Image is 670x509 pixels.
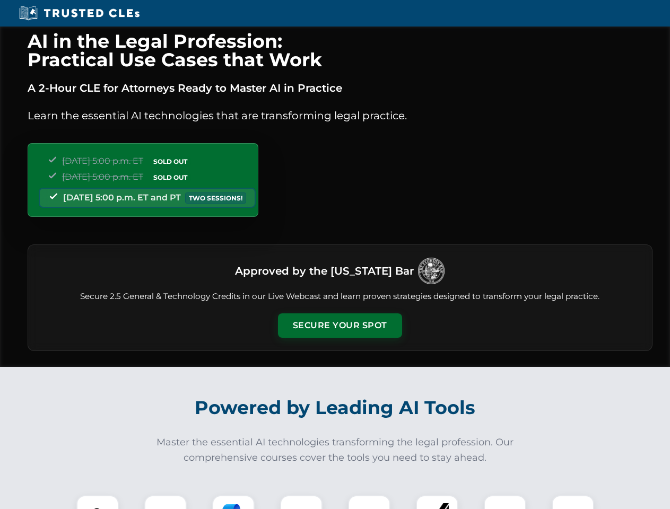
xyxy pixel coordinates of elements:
span: SOLD OUT [150,156,191,167]
h2: Powered by Leading AI Tools [41,389,629,426]
span: [DATE] 5:00 p.m. ET [62,172,143,182]
h1: AI in the Legal Profession: Practical Use Cases that Work [28,32,652,69]
img: Logo [418,258,445,284]
img: Trusted CLEs [16,5,143,21]
span: SOLD OUT [150,172,191,183]
h3: Approved by the [US_STATE] Bar [235,261,414,280]
button: Secure Your Spot [278,313,402,338]
p: Secure 2.5 General & Technology Credits in our Live Webcast and learn proven strategies designed ... [41,291,639,303]
p: Master the essential AI technologies transforming the legal profession. Our comprehensive courses... [150,435,521,466]
span: [DATE] 5:00 p.m. ET [62,156,143,166]
p: A 2-Hour CLE for Attorneys Ready to Master AI in Practice [28,80,652,96]
p: Learn the essential AI technologies that are transforming legal practice. [28,107,652,124]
